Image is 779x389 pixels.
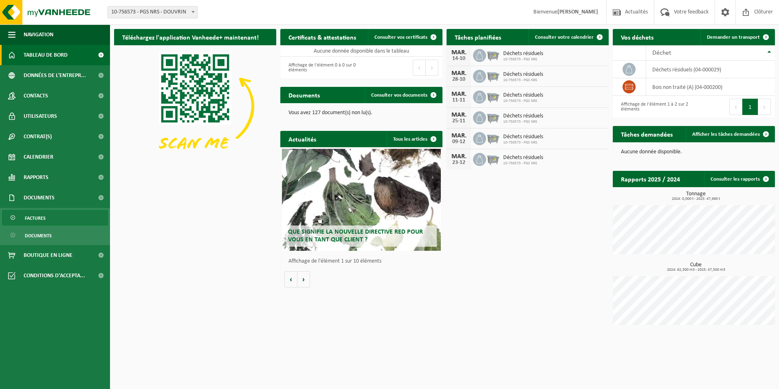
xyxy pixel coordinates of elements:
[646,61,775,78] td: déchets résiduels (04-000029)
[24,86,48,106] span: Contacts
[365,87,442,103] a: Consulter vos documents
[447,29,509,45] h2: Tâches planifiées
[108,6,198,18] span: 10-756573 - PGS NRS - DOUVRIN
[503,140,543,145] span: 10-756573 - PGS NRS
[108,7,197,18] span: 10-756573 - PGS NRS - DOUVRIN
[486,69,500,82] img: WB-2500-GAL-GY-01
[486,152,500,166] img: WB-2500-GAL-GY-01
[371,93,427,98] span: Consulter vos documents
[646,78,775,96] td: bois non traité (A) (04-000200)
[24,126,52,147] span: Contrat(s)
[729,99,742,115] button: Previous
[503,92,543,99] span: Déchets résiduels
[503,113,543,119] span: Déchets résiduels
[24,188,55,208] span: Documents
[2,210,108,225] a: Factures
[503,155,543,161] span: Déchets résiduels
[503,78,543,83] span: 10-756573 - PGS NRS
[25,228,52,243] span: Documents
[374,35,427,40] span: Consulter vos certificats
[288,110,434,116] p: Vous avez 127 document(s) non lu(s).
[692,132,760,137] span: Afficher les tâches demandées
[613,171,688,187] h2: Rapports 2025 / 2024
[503,71,543,78] span: Déchets résiduels
[503,51,543,57] span: Déchets résiduels
[557,9,598,15] strong: [PERSON_NAME]
[24,106,57,126] span: Utilisateurs
[288,229,423,243] span: Que signifie la nouvelle directive RED pour vous en tant que client ?
[652,50,671,56] span: Déchet
[686,126,774,142] a: Afficher les tâches demandées
[297,271,310,287] button: Volgende
[503,119,543,124] span: 10-756573 - PGS NRS
[284,59,357,77] div: Affichage de l'élément 0 à 0 sur 0 éléments
[617,98,690,116] div: Affichage de l'élément 1 à 2 sur 2 éléments
[503,161,543,166] span: 10-756573 - PGS NRS
[24,24,53,45] span: Navigation
[704,171,774,187] a: Consulter les rapports
[280,45,442,57] td: Aucune donnée disponible dans le tableau
[24,65,86,86] span: Données de l'entrepr...
[114,29,267,45] h2: Téléchargez l'application Vanheede+ maintenant!
[528,29,608,45] a: Consulter votre calendrier
[451,56,467,62] div: 14-10
[368,29,442,45] a: Consulter vos certificats
[486,89,500,103] img: WB-2500-GAL-GY-01
[758,99,771,115] button: Next
[742,99,758,115] button: 1
[2,228,108,243] a: Documents
[486,48,500,62] img: WB-2500-GAL-GY-01
[486,110,500,124] img: WB-2500-GAL-GY-01
[24,167,48,188] span: Rapports
[280,29,364,45] h2: Certificats & attestations
[288,259,438,264] p: Affichage de l'élément 1 sur 10 éléments
[114,45,276,167] img: Download de VHEPlus App
[617,197,775,201] span: 2024: 0,000 t - 2025: 47,660 t
[387,131,442,147] a: Tous les articles
[24,245,73,265] span: Boutique en ligne
[25,210,46,226] span: Factures
[613,126,681,142] h2: Tâches demandées
[451,97,467,103] div: 11-11
[707,35,760,40] span: Demander un transport
[451,153,467,160] div: MAR.
[621,149,767,155] p: Aucune donnée disponible.
[451,70,467,77] div: MAR.
[413,60,426,76] button: Previous
[24,45,68,65] span: Tableau de bord
[503,99,543,104] span: 10-756573 - PGS NRS
[451,112,467,118] div: MAR.
[451,139,467,145] div: 09-12
[503,134,543,140] span: Déchets résiduels
[451,91,467,97] div: MAR.
[451,49,467,56] div: MAR.
[503,57,543,62] span: 10-756573 - PGS NRS
[613,29,662,45] h2: Vos déchets
[284,271,297,287] button: Vorige
[280,87,328,103] h2: Documents
[451,77,467,82] div: 28-10
[617,191,775,201] h3: Tonnage
[700,29,774,45] a: Demander un transport
[617,262,775,272] h3: Cube
[486,131,500,145] img: WB-2500-GAL-GY-01
[617,268,775,272] span: 2024: 62,500 m3 - 2025: 47,500 m3
[451,160,467,166] div: 23-12
[451,133,467,139] div: MAR.
[24,147,53,167] span: Calendrier
[24,265,85,286] span: Conditions d'accepta...
[451,118,467,124] div: 25-11
[535,35,594,40] span: Consulter votre calendrier
[280,131,324,147] h2: Actualités
[282,149,441,251] a: Que signifie la nouvelle directive RED pour vous en tant que client ?
[426,60,438,76] button: Next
